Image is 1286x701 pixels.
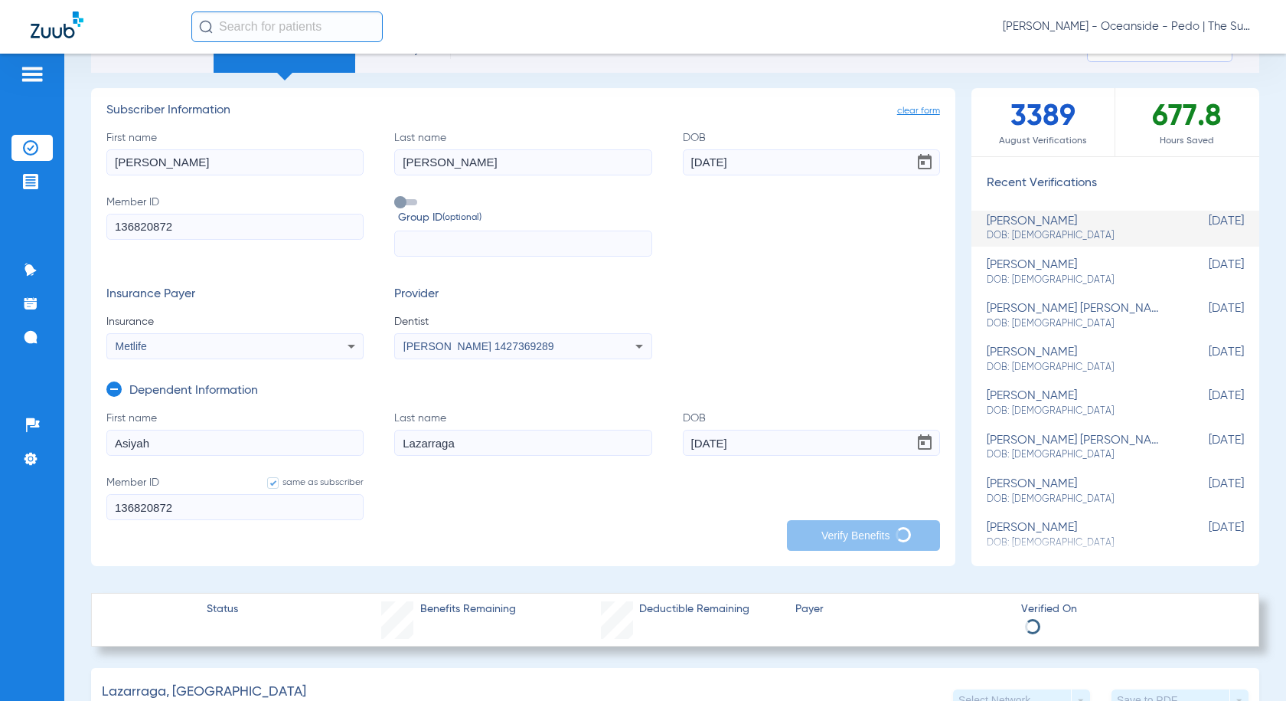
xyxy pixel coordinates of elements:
span: [DATE] [1167,477,1244,506]
span: August Verifications [971,133,1115,149]
label: Member ID [106,475,364,520]
label: DOB [683,411,940,456]
span: [DATE] [1167,389,1244,418]
div: [PERSON_NAME] [PERSON_NAME] [987,434,1167,462]
iframe: Chat Widget [1209,627,1286,701]
span: Payer [795,601,1008,617]
span: [DATE] [1167,302,1244,330]
h3: Recent Verifications [971,176,1259,192]
span: [DATE] [1167,346,1244,374]
button: Open calendar [909,147,940,178]
label: Last name [394,130,651,175]
span: DOB: [DEMOGRAPHIC_DATA] [987,493,1167,506]
span: Verified On [1021,601,1234,617]
span: Dentist [394,314,651,329]
img: Search Icon [199,20,213,34]
input: Member IDsame as subscriber [106,494,364,520]
label: Member ID [106,195,364,257]
h3: Subscriber Information [106,103,940,119]
label: First name [106,411,364,456]
input: DOBOpen calendar [683,430,940,456]
span: DOB: [DEMOGRAPHIC_DATA] [987,448,1167,462]
span: DOB: [DEMOGRAPHIC_DATA] [987,274,1167,287]
div: 3389 [971,88,1115,156]
img: Zuub Logo [31,11,83,38]
input: Last name [394,430,651,456]
input: Last name [394,149,651,175]
div: [PERSON_NAME] [987,477,1167,506]
span: Deductible Remaining [639,601,749,617]
span: Hours Saved [1115,133,1259,149]
span: [DATE] [1167,521,1244,549]
div: [PERSON_NAME] [987,258,1167,287]
input: Member ID [106,214,364,240]
input: DOBOpen calendar [683,149,940,175]
span: [DATE] [1167,434,1244,462]
input: Search for patients [191,11,383,42]
h3: Dependent Information [129,384,258,399]
span: DOB: [DEMOGRAPHIC_DATA] [987,361,1167,375]
input: First name [106,149,364,175]
label: DOB [683,130,940,175]
h3: Provider [394,287,651,303]
small: (optional) [442,210,481,226]
div: [PERSON_NAME] [987,521,1167,549]
span: DOB: [DEMOGRAPHIC_DATA] [987,229,1167,243]
span: Insurance [106,314,364,329]
span: DOB: [DEMOGRAPHIC_DATA] [987,405,1167,418]
button: Open calendar [909,427,940,458]
label: Last name [394,411,651,456]
span: [PERSON_NAME] 1427369289 [403,340,554,352]
span: [DATE] [1167,258,1244,287]
img: hamburger-icon [20,65,44,84]
span: clear form [897,103,940,119]
input: First name [106,430,364,456]
div: [PERSON_NAME] [PERSON_NAME] [987,302,1167,330]
div: [PERSON_NAME] [987,389,1167,418]
span: Benefits Remaining [420,601,516,617]
span: Status [207,601,238,617]
button: Verify Benefits [787,520,940,551]
label: First name [106,130,364,175]
span: [DATE] [1167,215,1244,243]
div: 677.8 [1115,88,1259,156]
div: [PERSON_NAME] [987,346,1167,374]
div: [PERSON_NAME] [987,215,1167,243]
span: [PERSON_NAME] - Oceanside - Pedo | The Super Dentists [1003,19,1255,34]
h3: Insurance Payer [106,287,364,303]
span: Group ID [398,210,651,226]
label: same as subscriber [252,475,364,490]
span: DOB: [DEMOGRAPHIC_DATA] [987,317,1167,331]
span: Metlife [116,340,147,352]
